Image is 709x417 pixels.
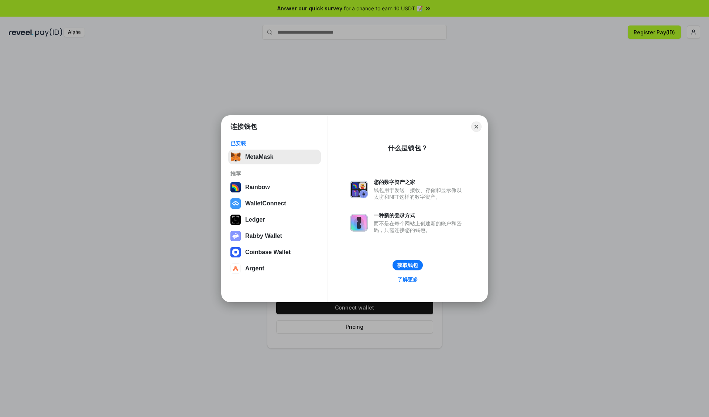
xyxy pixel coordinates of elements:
[393,260,423,270] button: 获取钱包
[245,233,282,239] div: Rabby Wallet
[230,152,241,162] img: svg+xml,%3Csvg%20fill%3D%22none%22%20height%3D%2233%22%20viewBox%3D%220%200%2035%2033%22%20width%...
[393,275,422,284] a: 了解更多
[374,212,465,219] div: 一种新的登录方式
[397,276,418,283] div: 了解更多
[230,122,257,131] h1: 连接钱包
[228,261,321,276] button: Argent
[228,180,321,195] button: Rainbow
[245,216,265,223] div: Ledger
[230,182,241,192] img: svg+xml,%3Csvg%20width%3D%22120%22%20height%3D%22120%22%20viewBox%3D%220%200%20120%20120%22%20fil...
[471,122,482,132] button: Close
[228,212,321,227] button: Ledger
[230,170,319,177] div: 推荐
[245,249,291,256] div: Coinbase Wallet
[230,263,241,274] img: svg+xml,%3Csvg%20width%3D%2228%22%20height%3D%2228%22%20viewBox%3D%220%200%2028%2028%22%20fill%3D...
[228,196,321,211] button: WalletConnect
[245,154,273,160] div: MetaMask
[230,231,241,241] img: svg+xml,%3Csvg%20xmlns%3D%22http%3A%2F%2Fwww.w3.org%2F2000%2Fsvg%22%20fill%3D%22none%22%20viewBox...
[350,214,368,232] img: svg+xml,%3Csvg%20xmlns%3D%22http%3A%2F%2Fwww.w3.org%2F2000%2Fsvg%22%20fill%3D%22none%22%20viewBox...
[230,198,241,209] img: svg+xml,%3Csvg%20width%3D%2228%22%20height%3D%2228%22%20viewBox%3D%220%200%2028%2028%22%20fill%3D...
[228,245,321,260] button: Coinbase Wallet
[350,181,368,198] img: svg+xml,%3Csvg%20xmlns%3D%22http%3A%2F%2Fwww.w3.org%2F2000%2Fsvg%22%20fill%3D%22none%22%20viewBox...
[228,229,321,243] button: Rabby Wallet
[228,150,321,164] button: MetaMask
[374,187,465,200] div: 钱包用于发送、接收、存储和显示像以太坊和NFT这样的数字资产。
[374,220,465,233] div: 而不是在每个网站上创建新的账户和密码，只需连接您的钱包。
[245,184,270,191] div: Rainbow
[245,200,286,207] div: WalletConnect
[374,179,465,185] div: 您的数字资产之家
[388,144,428,153] div: 什么是钱包？
[230,140,319,147] div: 已安装
[397,262,418,269] div: 获取钱包
[230,247,241,257] img: svg+xml,%3Csvg%20width%3D%2228%22%20height%3D%2228%22%20viewBox%3D%220%200%2028%2028%22%20fill%3D...
[245,265,264,272] div: Argent
[230,215,241,225] img: svg+xml,%3Csvg%20xmlns%3D%22http%3A%2F%2Fwww.w3.org%2F2000%2Fsvg%22%20width%3D%2228%22%20height%3...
